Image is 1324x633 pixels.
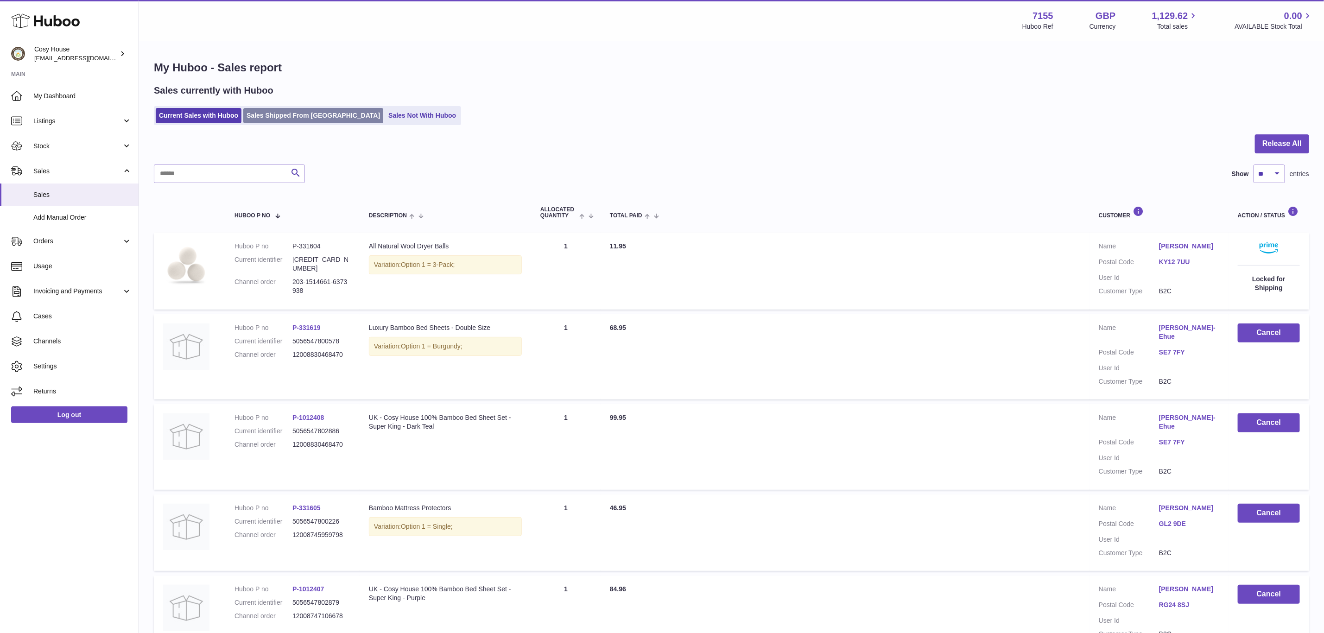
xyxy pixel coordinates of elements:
dd: 5056547802879 [292,598,350,607]
span: Listings [33,117,122,126]
dt: Customer Type [1099,287,1159,296]
div: Luxury Bamboo Bed Sheets - Double Size [369,323,522,332]
dd: [CREDIT_CARD_NUMBER] [292,255,350,273]
dt: Current identifier [234,255,292,273]
div: All Natural Wool Dryer Balls [369,242,522,251]
span: Option 1 = Single; [401,523,453,530]
dt: Name [1099,585,1159,596]
td: 1 [531,314,601,399]
div: Variation: [369,517,522,536]
div: Variation: [369,255,522,274]
a: Sales Shipped From [GEOGRAPHIC_DATA] [243,108,383,123]
a: P-331619 [292,324,321,331]
span: Usage [33,262,132,271]
a: SE7 7FY [1159,438,1219,447]
dt: Postal Code [1099,348,1159,359]
dd: 12008747106678 [292,612,350,620]
dd: B2C [1159,287,1219,296]
dt: Customer Type [1099,467,1159,476]
img: wool-dryer-balls-3-pack.png [163,242,209,288]
a: 1,129.62 Total sales [1152,10,1199,31]
div: Variation: [369,337,522,356]
span: Sales [33,190,132,199]
span: 84.96 [610,585,626,593]
div: Action / Status [1238,206,1300,219]
dt: Huboo P no [234,504,292,513]
span: entries [1290,170,1309,178]
button: Cancel [1238,504,1300,523]
div: Huboo Ref [1022,22,1053,31]
dd: 203-1514661-6373938 [292,278,350,295]
img: no-photo.jpg [163,504,209,550]
span: 11.95 [610,242,626,250]
dt: Channel order [234,278,292,295]
td: 1 [531,404,601,489]
button: Cancel [1238,413,1300,432]
span: Option 1 = Burgundy; [401,342,462,350]
dt: User Id [1099,616,1159,625]
span: Invoicing and Payments [33,287,122,296]
span: My Dashboard [33,92,132,101]
span: Sales [33,167,122,176]
span: Settings [33,362,132,371]
dt: User Id [1099,535,1159,544]
a: Sales Not With Huboo [385,108,459,123]
a: [PERSON_NAME]-Ehue [1159,323,1219,341]
dt: Name [1099,242,1159,253]
dd: 5056547802886 [292,427,350,436]
a: [PERSON_NAME] [1159,504,1219,513]
a: P-1012408 [292,414,324,421]
dt: Channel order [234,612,292,620]
dt: Customer Type [1099,549,1159,557]
dt: Postal Code [1099,519,1159,531]
span: Stock [33,142,122,151]
a: SE7 7FY [1159,348,1219,357]
a: P-331605 [292,504,321,512]
dt: Current identifier [234,427,292,436]
img: primelogo.png [1260,242,1278,253]
div: UK - Cosy House 100% Bamboo Bed Sheet Set - Super King - Dark Teal [369,413,522,431]
div: Bamboo Mattress Protectors [369,504,522,513]
img: no-photo.jpg [163,585,209,631]
div: Currency [1090,22,1116,31]
a: P-1012407 [292,585,324,593]
dt: Current identifier [234,598,292,607]
a: 0.00 AVAILABLE Stock Total [1235,10,1313,31]
span: 99.95 [610,414,626,421]
dt: User Id [1099,454,1159,462]
span: 1,129.62 [1152,10,1188,22]
a: RG24 8SJ [1159,601,1219,609]
button: Release All [1255,134,1309,153]
dt: Huboo P no [234,242,292,251]
span: [EMAIL_ADDRESS][DOMAIN_NAME] [34,54,136,62]
dt: Channel order [234,440,292,449]
dt: Postal Code [1099,601,1159,612]
a: KY12 7UU [1159,258,1219,266]
span: AVAILABLE Stock Total [1235,22,1313,31]
span: Orders [33,237,122,246]
span: Returns [33,387,132,396]
span: Cases [33,312,132,321]
dd: B2C [1159,377,1219,386]
img: info@wholesomegoods.com [11,47,25,61]
a: Current Sales with Huboo [156,108,241,123]
dt: Current identifier [234,337,292,346]
img: no-photo.jpg [163,323,209,370]
span: Total sales [1157,22,1198,31]
button: Cancel [1238,323,1300,342]
dd: B2C [1159,549,1219,557]
span: Option 1 = 3-Pack; [401,261,455,268]
dt: User Id [1099,364,1159,373]
button: Cancel [1238,585,1300,604]
h1: My Huboo - Sales report [154,60,1309,75]
img: no-photo.jpg [163,413,209,460]
dt: Postal Code [1099,438,1159,449]
td: 1 [531,494,601,571]
td: 1 [531,233,601,310]
dd: 12008830468470 [292,350,350,359]
dd: 5056547800226 [292,517,350,526]
div: Locked for Shipping [1238,275,1300,292]
div: UK - Cosy House 100% Bamboo Bed Sheet Set - Super King - Purple [369,585,522,602]
dt: Channel order [234,350,292,359]
strong: 7155 [1033,10,1053,22]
